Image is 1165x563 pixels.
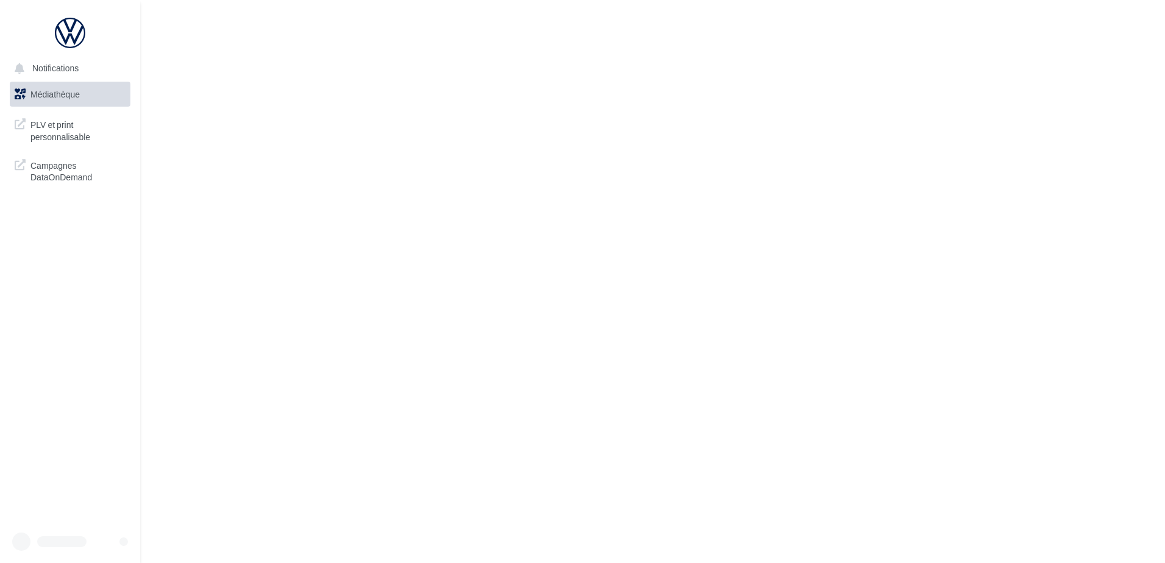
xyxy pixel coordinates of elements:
a: Campagnes DataOnDemand [7,152,133,188]
span: Médiathèque [30,89,80,99]
span: PLV et print personnalisable [30,116,126,143]
a: Médiathèque [7,82,133,107]
a: PLV et print personnalisable [7,112,133,147]
span: Campagnes DataOnDemand [30,157,126,183]
span: Notifications [32,63,79,74]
